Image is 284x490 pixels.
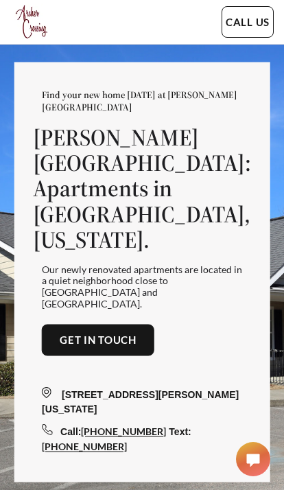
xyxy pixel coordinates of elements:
[33,125,251,253] h1: [PERSON_NAME][GEOGRAPHIC_DATA]: Apartments in [GEOGRAPHIC_DATA], [US_STATE].
[10,3,54,40] img: Company logo
[42,324,154,355] button: Get in touch
[42,387,243,417] div: [STREET_ADDRESS][PERSON_NAME][US_STATE]
[60,333,137,347] a: Get in touch
[42,90,243,114] p: Find your new home [DATE] at [PERSON_NAME][GEOGRAPHIC_DATA]
[226,15,270,29] a: Call Us
[60,427,81,438] span: Call:
[42,264,243,310] p: Our newly renovated apartments are located in a quiet neighborhood close to [GEOGRAPHIC_DATA] and...
[169,427,191,438] span: Text:
[222,6,274,38] button: Call Us
[81,426,166,438] a: [PHONE_NUMBER]
[42,441,127,453] a: [PHONE_NUMBER]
